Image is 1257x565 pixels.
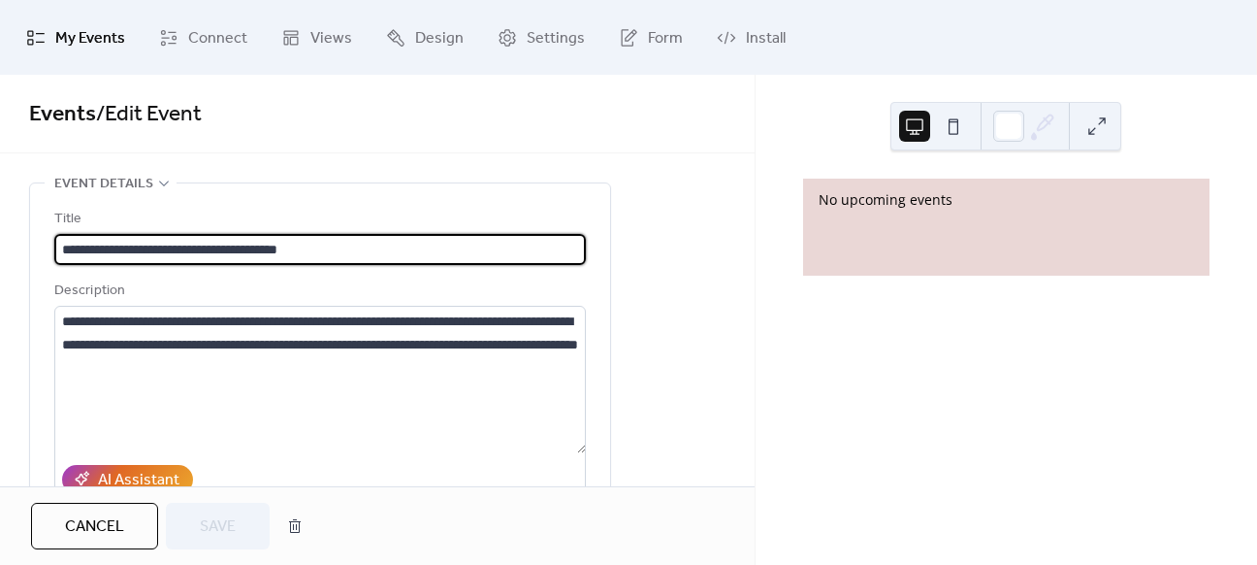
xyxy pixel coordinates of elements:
div: AI Assistant [98,469,179,492]
span: Install [746,23,786,53]
span: Settings [527,23,585,53]
span: Cancel [65,515,124,539]
span: / Edit Event [96,93,202,136]
a: Design [371,8,478,67]
button: Cancel [31,503,158,549]
div: Description [54,280,582,303]
a: Views [267,8,367,67]
a: Form [604,8,697,67]
span: Views [310,23,352,53]
div: Title [54,208,582,231]
div: No upcoming events [819,190,1194,209]
span: My Events [55,23,125,53]
button: AI Assistant [62,465,193,494]
a: My Events [12,8,140,67]
span: Form [648,23,683,53]
span: Connect [188,23,247,53]
a: Settings [483,8,599,67]
a: Install [702,8,800,67]
span: Event details [54,173,153,196]
span: Design [415,23,464,53]
a: Events [29,93,96,136]
a: Connect [145,8,262,67]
